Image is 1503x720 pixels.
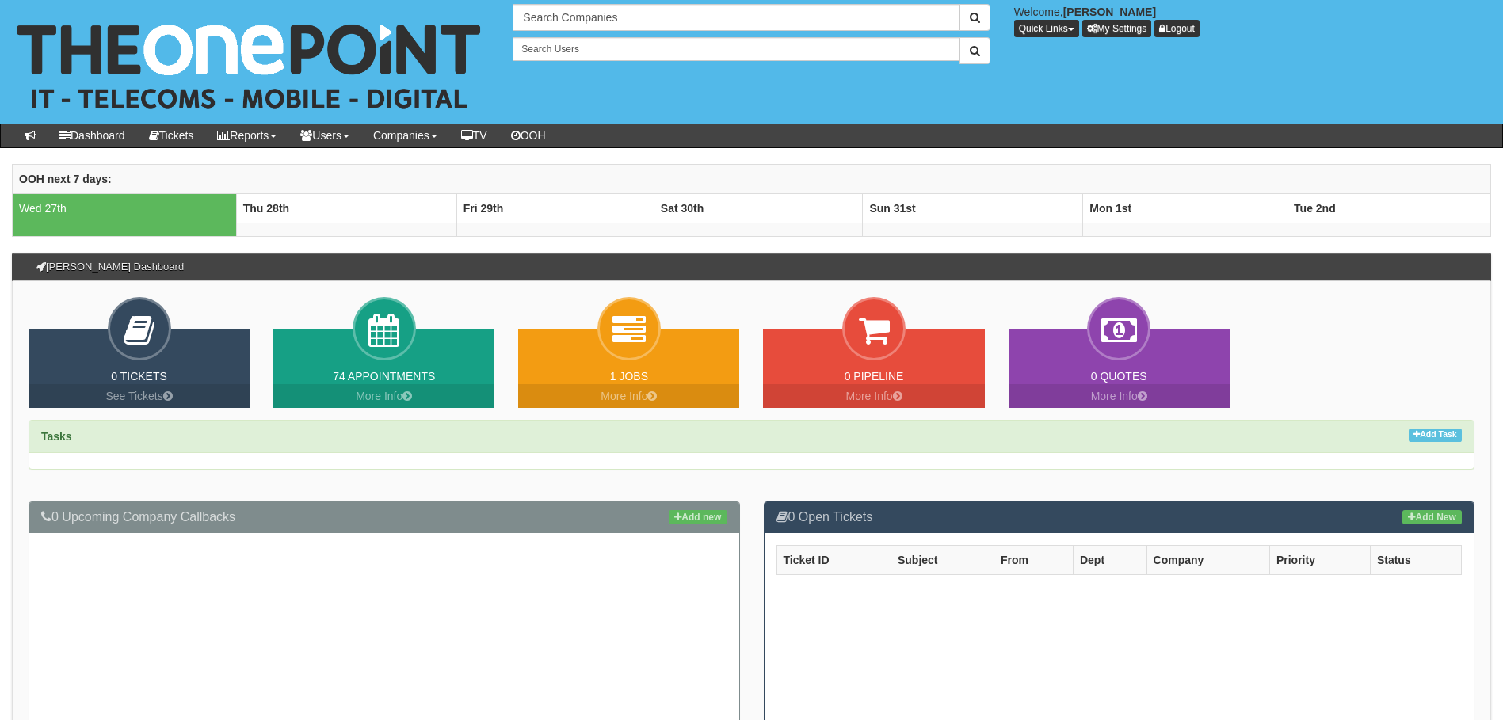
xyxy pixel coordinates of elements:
a: 0 Tickets [111,370,167,383]
a: Add Task [1409,429,1462,442]
th: Company [1146,545,1269,574]
b: [PERSON_NAME] [1063,6,1156,18]
div: Welcome, [1002,4,1503,37]
th: Ticket ID [776,545,891,574]
h3: 0 Open Tickets [776,510,1463,524]
a: Dashboard [48,124,137,147]
h3: [PERSON_NAME] Dashboard [29,253,192,280]
th: From [994,545,1073,574]
a: My Settings [1082,20,1152,37]
th: Status [1370,545,1461,574]
a: More Info [763,384,984,408]
button: Quick Links [1014,20,1079,37]
th: Subject [891,545,994,574]
a: Add New [1402,510,1462,524]
input: Search Users [513,37,959,61]
input: Search Companies [513,4,959,31]
td: Wed 27th [13,193,237,223]
a: See Tickets [29,384,250,408]
a: Users [288,124,361,147]
th: Thu 28th [236,193,456,223]
th: Dept [1073,545,1146,574]
a: 74 Appointments [333,370,435,383]
a: 1 Jobs [610,370,648,383]
th: Mon 1st [1083,193,1287,223]
a: Reports [205,124,288,147]
a: More Info [518,384,739,408]
th: Sat 30th [654,193,863,223]
a: Tickets [137,124,206,147]
a: More Info [1009,384,1230,408]
a: TV [449,124,499,147]
th: Tue 2nd [1287,193,1491,223]
th: Sun 31st [863,193,1083,223]
th: Fri 29th [456,193,654,223]
a: Logout [1154,20,1200,37]
a: 0 Pipeline [845,370,904,383]
th: OOH next 7 days: [13,164,1491,193]
a: More Info [273,384,494,408]
a: 0 Quotes [1091,370,1147,383]
a: OOH [499,124,558,147]
a: Add new [669,510,727,524]
th: Priority [1269,545,1370,574]
a: Companies [361,124,449,147]
h3: 0 Upcoming Company Callbacks [41,510,727,524]
strong: Tasks [41,430,72,443]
